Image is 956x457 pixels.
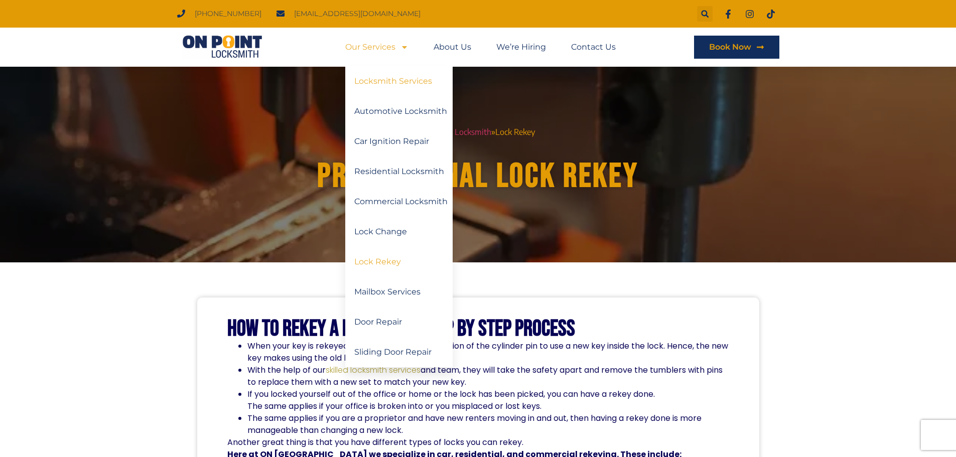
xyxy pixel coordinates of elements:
[345,157,453,187] a: Residential Locksmith
[247,364,728,388] li: With the help of our and team, they will take the safety apart and remove the tumblers with pins ...
[345,217,453,247] a: Lock Change
[345,96,453,126] a: Automotive Locksmith
[697,6,713,22] div: Search
[345,66,453,367] ul: Our Services
[227,318,728,340] h2: How To Rekey A Lock - Our Step By Step Process
[345,277,453,307] a: Mailbox Services
[434,36,471,59] a: About Us
[247,388,728,412] li: If you locked yourself out of the office or home or the lock has been picked, you can have a reke...
[192,7,261,21] span: [PHONE_NUMBER]
[496,36,546,59] a: We’re Hiring
[495,127,535,137] span: Lock Rekey
[345,307,453,337] a: Door Repair
[345,126,453,157] a: Car Ignition Repair
[345,36,408,59] a: Our Services
[345,337,453,367] a: Sliding Door Repair
[345,247,453,277] a: Lock Rekey
[694,36,779,59] a: Book Now
[206,158,751,195] h1: Professional Lock Rekey
[491,127,495,137] span: »
[709,43,751,51] span: Book Now
[421,127,491,137] a: On Point Locksmith
[197,125,759,139] nav: breadcrumbs
[345,36,616,59] nav: Menu
[345,66,453,96] a: Locksmith Services
[292,7,421,21] span: [EMAIL_ADDRESS][DOMAIN_NAME]
[326,364,421,376] a: skilled locksmith services
[571,36,616,59] a: Contact Us
[247,340,728,364] li: When your key is rekeyed, we replace the combination of the cylinder pin to use a new key inside ...
[345,187,453,217] a: Commercial Locksmith
[247,412,728,436] li: The same applies if you are a proprietor and have new renters moving in and out, then having a re...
